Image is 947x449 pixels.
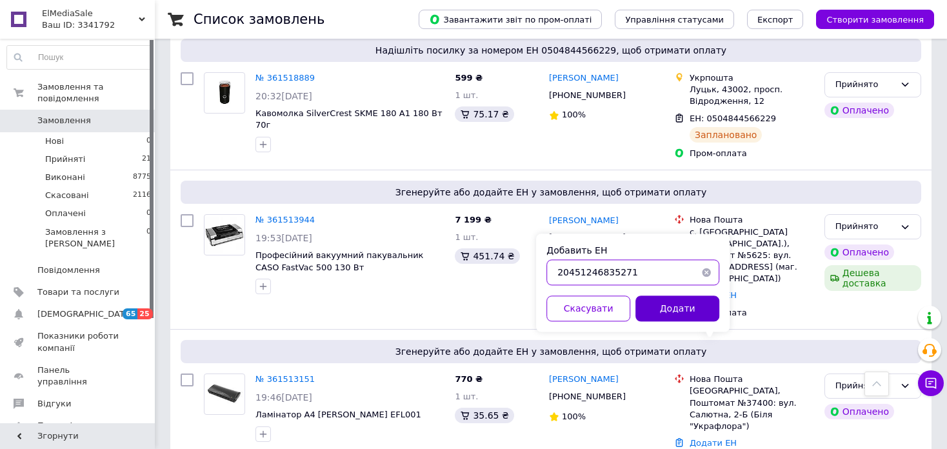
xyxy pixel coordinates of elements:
span: 25 [137,308,152,319]
span: 20:32[DATE] [255,91,312,101]
span: [PHONE_NUMBER] [549,232,626,242]
a: Кавомолка SilverCrest SKME 180 А1 180 Вт 70г [255,108,443,130]
img: Фото товару [204,381,244,407]
label: Добавить ЕН [546,245,607,255]
span: Оплачені [45,208,86,219]
span: Нові [45,135,64,147]
div: Пром-оплата [690,148,814,159]
span: Експорт [757,15,793,25]
button: Скасувати [546,295,630,321]
div: Дешева доставка [824,265,921,291]
button: Додати [635,295,719,321]
span: Згенеруйте або додайте ЕН у замовлення, щоб отримати оплату [186,345,916,358]
span: Завантажити звіт по пром-оплаті [429,14,592,25]
span: 1 шт. [455,392,478,401]
span: Панель управління [37,364,119,388]
span: 8775 [133,172,151,183]
div: Прийнято [835,78,895,92]
div: с. [GEOGRAPHIC_DATA] ([GEOGRAPHIC_DATA].), Поштомат №5625: вул. [STREET_ADDRESS] (маг. [GEOGRAPHI... [690,226,814,285]
span: Замовлення та повідомлення [37,81,155,105]
a: № 361513944 [255,215,315,224]
div: Ваш ID: 3341792 [42,19,155,31]
span: Виконані [45,172,85,183]
div: Укрпошта [690,72,814,84]
button: Завантажити звіт по пром-оплаті [419,10,602,29]
button: Експорт [747,10,804,29]
span: 0 [146,226,151,250]
span: Замовлення [37,115,91,126]
span: 7 199 ₴ [455,215,491,224]
img: Фото товару [204,78,244,108]
span: Управління статусами [625,15,724,25]
span: 100% [562,110,586,119]
a: Професійний вакуумний пакувальник CASO FastVac 500 130 Вт [255,250,423,272]
div: Пром-оплата [690,307,814,319]
button: Чат з покупцем [918,370,944,396]
span: Показники роботи компанії [37,330,119,354]
span: 0 [146,135,151,147]
span: 2116 [133,190,151,201]
span: 21 [142,154,151,165]
span: 0 [146,208,151,219]
div: Оплачено [824,404,894,419]
span: Товари та послуги [37,286,119,298]
div: Прийнято [835,379,895,393]
a: Створити замовлення [803,14,934,24]
a: Ламінатор A4 [PERSON_NAME] EFL001 [255,410,421,419]
a: Фото товару [204,72,245,114]
span: Прийняті [45,154,85,165]
span: 100% [562,412,586,421]
div: [GEOGRAPHIC_DATA], Поштомат №37400: вул. Салютна, 2-Б (Біля "Украфлора") [690,385,814,432]
span: Замовлення з [PERSON_NAME] [45,226,146,250]
span: ЕН: 0504844566229 [690,114,776,123]
span: Покупці [37,420,72,432]
span: Надішліть посилку за номером ЕН 0504844566229, щоб отримати оплату [186,44,916,57]
button: Очистить [693,259,719,285]
span: Згенеруйте або додайте ЕН у замовлення, щоб отримати оплату [186,186,916,199]
div: 35.65 ₴ [455,408,513,423]
span: 599 ₴ [455,73,483,83]
span: 770 ₴ [455,374,483,384]
div: Прийнято [835,220,895,234]
div: Оплачено [824,103,894,118]
span: 19:53[DATE] [255,233,312,243]
h1: Список замовлень [194,12,324,27]
span: 65 [123,308,137,319]
a: [PERSON_NAME] [549,72,619,85]
button: Управління статусами [615,10,734,29]
button: Створити замовлення [816,10,934,29]
span: 1 шт. [455,90,478,100]
span: Створити замовлення [826,15,924,25]
div: Нова Пошта [690,374,814,385]
div: Оплачено [824,244,894,260]
a: Додати ЕН [690,438,737,448]
span: Скасовані [45,190,89,201]
span: [PHONE_NUMBER] [549,90,626,100]
span: [PHONE_NUMBER] [549,392,626,401]
div: Нова Пошта [690,214,814,226]
div: 451.74 ₴ [455,248,519,264]
span: Відгуки [37,398,71,410]
a: Фото товару [204,374,245,415]
div: 75.17 ₴ [455,106,513,122]
a: № 361513151 [255,374,315,384]
span: Повідомлення [37,264,100,276]
span: [DEMOGRAPHIC_DATA] [37,308,133,320]
div: Луцьк, 43002, просп. Відродження, 12 [690,84,814,107]
a: [PERSON_NAME] [549,215,619,227]
span: ElMediaSale [42,8,139,19]
span: 1 шт. [455,232,478,242]
div: Заплановано [690,127,763,143]
img: Фото товару [204,217,244,253]
a: Фото товару [204,214,245,255]
span: 19:46[DATE] [255,392,312,403]
a: № 361518889 [255,73,315,83]
input: Пошук [7,46,152,69]
a: [PERSON_NAME] [549,374,619,386]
